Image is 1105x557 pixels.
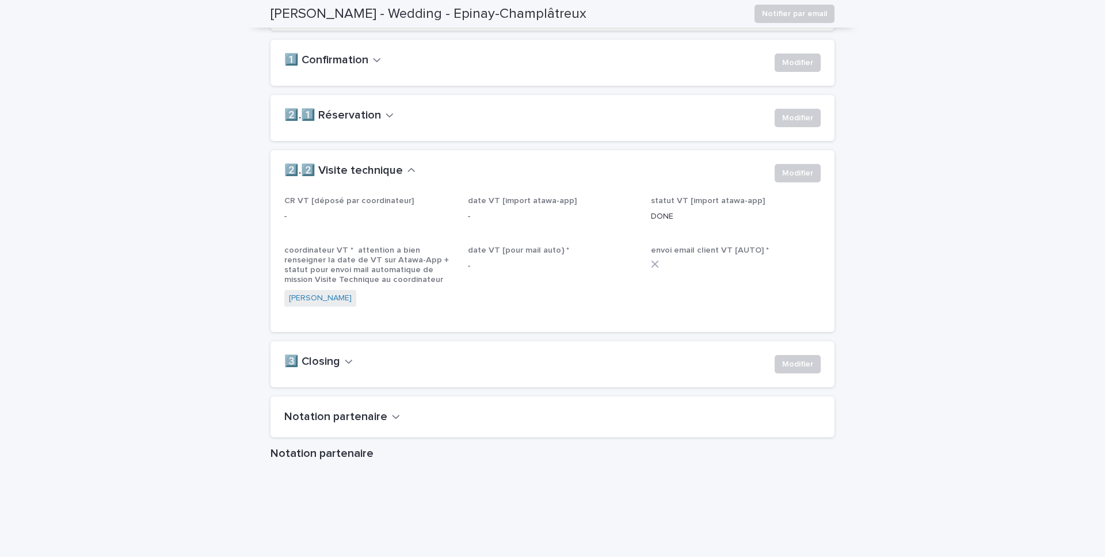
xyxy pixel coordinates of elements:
[782,57,813,68] span: Modifier
[284,164,403,178] h2: 2️⃣.2️⃣ Visite technique
[284,164,416,178] button: 2️⃣.2️⃣ Visite technique
[782,167,813,179] span: Modifier
[775,54,821,72] button: Modifier
[284,410,400,424] button: Notation partenaire
[284,211,454,223] p: -
[468,197,577,205] span: date VT [import atawa-app]
[775,355,821,373] button: Modifier
[270,447,835,460] h1: Notation partenaire
[468,211,638,223] p: -
[762,8,827,20] span: Notifier par email
[651,211,821,223] p: DONE
[284,109,381,123] h2: 2️⃣.1️⃣ Réservation
[289,292,352,304] a: [PERSON_NAME]
[775,164,821,182] button: Modifier
[284,54,368,67] h2: 1️⃣ Confirmation
[782,112,813,124] span: Modifier
[468,246,569,254] span: date VT [pour mail auto} *
[284,410,387,424] h2: Notation partenaire
[284,197,414,205] span: CR VT [déposé par coordinateur]
[284,109,394,123] button: 2️⃣.1️⃣ Réservation
[755,5,835,23] button: Notifier par email
[284,355,340,369] h2: 3️⃣ Closing
[468,260,638,272] p: -
[284,54,381,67] button: 1️⃣ Confirmation
[284,355,353,369] button: 3️⃣ Closing
[651,197,765,205] span: statut VT [import atawa-app]
[782,358,813,370] span: Modifier
[651,246,769,254] span: envoi email client VT [AUTO] *
[284,246,449,284] span: coordinateur VT * attention a bien renseigner la date de VT sur Atawa-App + statut pour envoi mai...
[270,6,586,22] h2: [PERSON_NAME] - Wedding - Epinay-Champlâtreux
[775,109,821,127] button: Modifier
